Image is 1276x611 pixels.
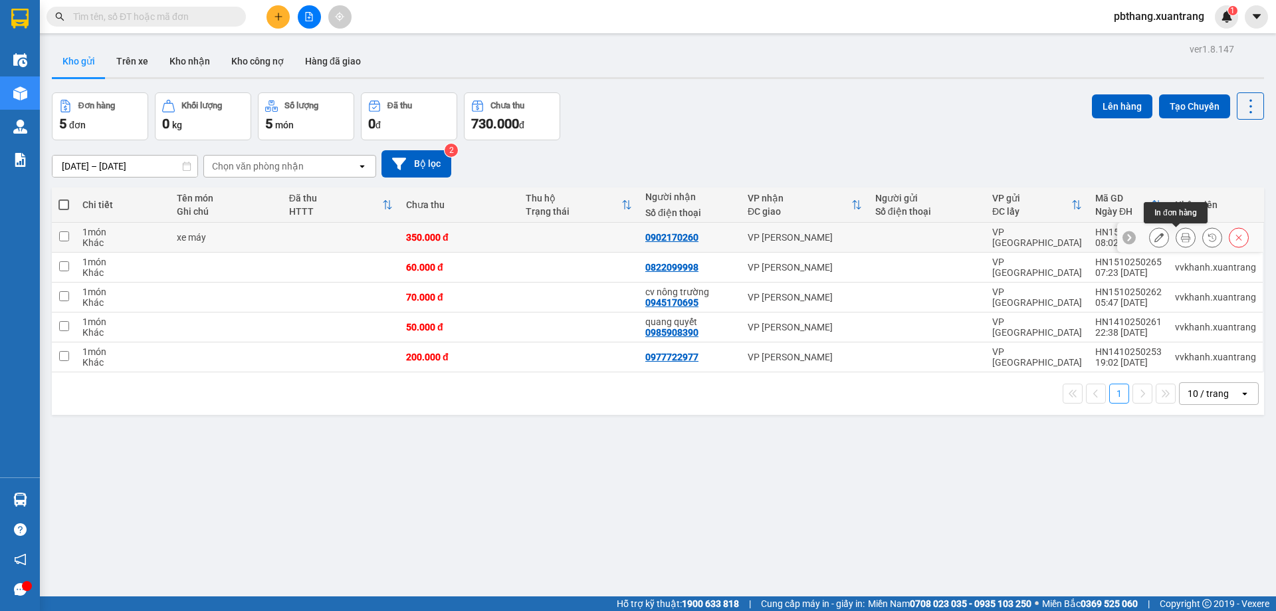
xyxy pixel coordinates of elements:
[82,357,163,368] div: Khác
[645,297,698,308] div: 0945170695
[1081,598,1138,609] strong: 0369 525 060
[445,144,458,157] sup: 2
[82,346,163,357] div: 1 món
[992,346,1082,368] div: VP [GEOGRAPHIC_DATA]
[992,193,1071,203] div: VP gửi
[645,287,734,297] div: cv nông trường
[992,287,1082,308] div: VP [GEOGRAPHIC_DATA]
[78,101,115,110] div: Đơn hàng
[1095,206,1151,217] div: Ngày ĐH
[645,352,698,362] div: 0977722977
[82,327,163,338] div: Khác
[59,116,66,132] span: 5
[155,92,251,140] button: Khối lượng0kg
[159,45,221,77] button: Kho nhận
[13,493,27,507] img: warehouse-icon
[14,523,27,536] span: question-circle
[490,101,524,110] div: Chưa thu
[1175,322,1256,332] div: vvkhanh.xuantrang
[1190,42,1234,57] div: ver 1.8.147
[11,9,29,29] img: logo-vxr
[406,232,512,243] div: 350.000 đ
[986,187,1089,223] th: Toggle SortBy
[357,161,368,172] svg: open
[645,232,698,243] div: 0902170260
[212,160,304,173] div: Chọn văn phòng nhận
[82,199,163,210] div: Chi tiết
[526,193,621,203] div: Thu hộ
[748,262,862,273] div: VP [PERSON_NAME]
[221,45,294,77] button: Kho công nợ
[1175,292,1256,303] div: vvkhanh.xuantrang
[748,352,862,362] div: VP [PERSON_NAME]
[1089,187,1168,223] th: Toggle SortBy
[289,206,382,217] div: HTTT
[82,287,163,297] div: 1 món
[406,292,512,303] div: 70.000 đ
[992,316,1082,338] div: VP [GEOGRAPHIC_DATA]
[1175,199,1256,210] div: Nhân viên
[82,316,163,327] div: 1 món
[1175,352,1256,362] div: vvkhanh.xuantrang
[14,553,27,566] span: notification
[645,191,734,202] div: Người nhận
[1230,6,1235,15] span: 1
[1035,601,1039,606] span: ⚪️
[274,12,283,21] span: plus
[682,598,739,609] strong: 1900 633 818
[282,187,399,223] th: Toggle SortBy
[82,237,163,248] div: Khác
[1109,384,1129,404] button: 1
[1095,287,1162,297] div: HN1510250262
[294,45,372,77] button: Hàng đã giao
[13,153,27,167] img: solution-icon
[519,187,639,223] th: Toggle SortBy
[875,193,979,203] div: Người gửi
[275,120,294,130] span: món
[181,101,222,110] div: Khối lượng
[1144,202,1208,223] div: In đơn hàng
[14,583,27,596] span: message
[519,120,524,130] span: đ
[177,193,275,203] div: Tên món
[258,92,354,140] button: Số lượng5món
[13,120,27,134] img: warehouse-icon
[868,596,1031,611] span: Miền Nam
[304,12,314,21] span: file-add
[1159,94,1230,118] button: Tạo Chuyến
[910,598,1031,609] strong: 0708 023 035 - 0935 103 250
[1095,357,1162,368] div: 19:02 [DATE]
[464,92,560,140] button: Chưa thu730.000đ
[82,227,163,237] div: 1 món
[645,207,734,218] div: Số điện thoại
[526,206,621,217] div: Trạng thái
[992,257,1082,278] div: VP [GEOGRAPHIC_DATA]
[52,45,106,77] button: Kho gửi
[748,292,862,303] div: VP [PERSON_NAME]
[748,232,862,243] div: VP [PERSON_NAME]
[82,257,163,267] div: 1 món
[992,227,1082,248] div: VP [GEOGRAPHIC_DATA]
[177,206,275,217] div: Ghi chú
[1095,193,1151,203] div: Mã GD
[645,316,734,327] div: quang quyết
[82,297,163,308] div: Khác
[82,267,163,278] div: Khác
[406,322,512,332] div: 50.000 đ
[992,206,1071,217] div: ĐC lấy
[1095,316,1162,327] div: HN1410250261
[1095,237,1162,248] div: 08:02 [DATE]
[284,101,318,110] div: Số lượng
[1092,94,1152,118] button: Lên hàng
[749,596,751,611] span: |
[1095,346,1162,357] div: HN1410250253
[55,12,64,21] span: search
[13,86,27,100] img: warehouse-icon
[73,9,230,24] input: Tìm tên, số ĐT hoặc mã đơn
[53,156,197,177] input: Select a date range.
[1245,5,1268,29] button: caret-down
[1188,387,1229,400] div: 10 / trang
[368,116,375,132] span: 0
[741,187,869,223] th: Toggle SortBy
[52,92,148,140] button: Đơn hàng5đơn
